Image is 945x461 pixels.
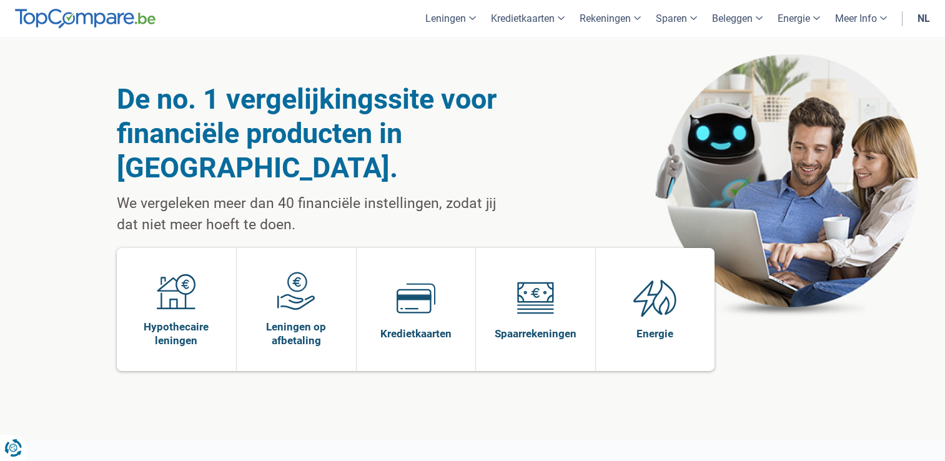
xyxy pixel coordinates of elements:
img: Spaarrekeningen [516,279,555,317]
img: Leningen op afbetaling [277,272,315,310]
span: Hypothecaire leningen [123,320,230,347]
span: Spaarrekeningen [495,327,576,340]
span: Energie [636,327,673,340]
img: Energie [633,279,677,317]
img: Kredietkaarten [397,279,435,317]
img: TopCompare [15,9,156,29]
span: Kredietkaarten [380,327,452,340]
span: Leningen op afbetaling [243,320,350,347]
a: Spaarrekeningen Spaarrekeningen [476,248,595,371]
h1: De no. 1 vergelijkingssite voor financiële producten in [GEOGRAPHIC_DATA]. [117,82,508,185]
p: We vergeleken meer dan 40 financiële instellingen, zodat jij dat niet meer hoeft te doen. [117,193,508,235]
img: Hypothecaire leningen [157,272,195,310]
a: Hypothecaire leningen Hypothecaire leningen [117,248,237,371]
a: Leningen op afbetaling Leningen op afbetaling [237,248,356,371]
a: Kredietkaarten Kredietkaarten [357,248,476,371]
a: Energie Energie [596,248,715,371]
